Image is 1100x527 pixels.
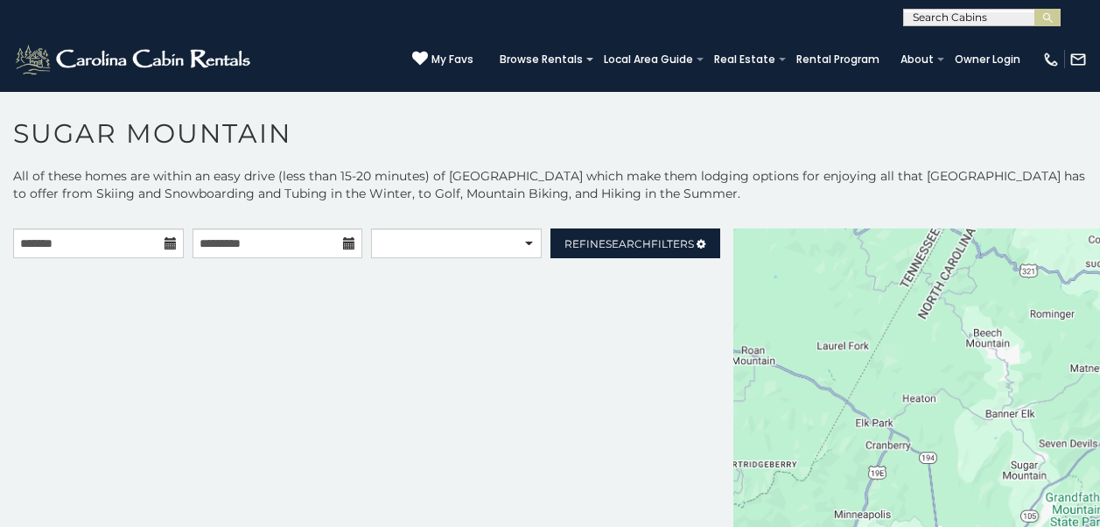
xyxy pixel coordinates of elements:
a: Browse Rentals [491,47,592,72]
a: Owner Login [946,47,1029,72]
a: My Favs [412,51,473,68]
img: White-1-2.png [13,42,256,77]
a: Local Area Guide [595,47,702,72]
a: Rental Program [788,47,888,72]
a: RefineSearchFilters [550,228,721,258]
span: My Favs [431,52,473,67]
a: About [892,47,942,72]
img: phone-regular-white.png [1042,51,1060,68]
a: Real Estate [705,47,784,72]
span: Refine Filters [564,237,694,250]
img: mail-regular-white.png [1069,51,1087,68]
span: Search [606,237,651,250]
